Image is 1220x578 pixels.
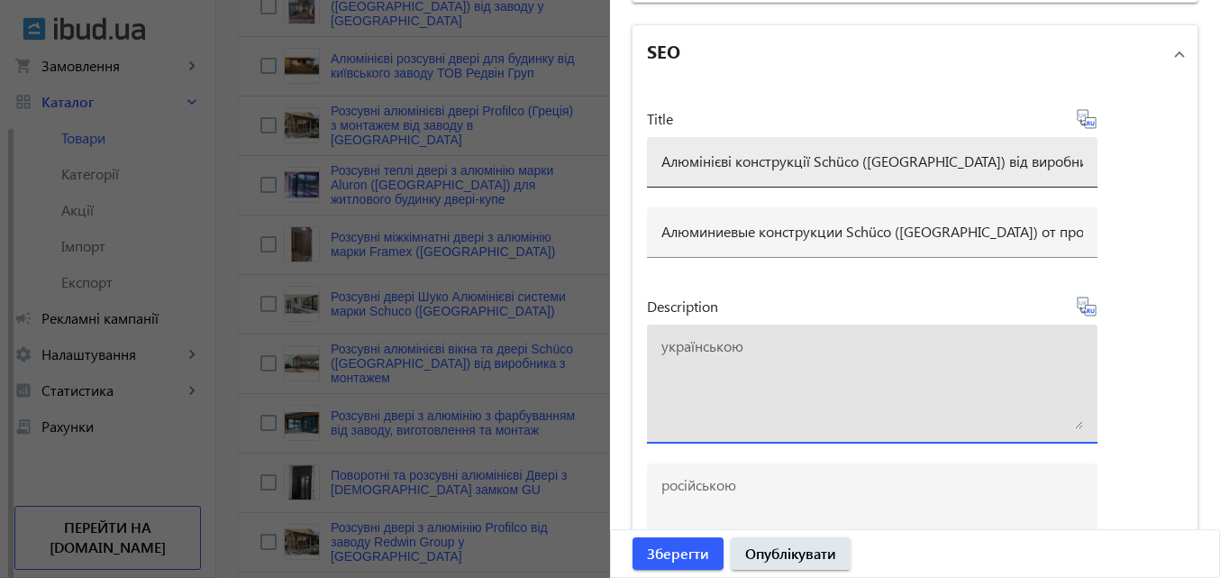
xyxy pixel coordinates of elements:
[661,151,1083,170] input: українською
[745,544,836,564] span: Опублікувати
[633,537,724,570] button: Зберегти
[647,112,673,126] span: Title
[1076,108,1097,130] svg-icon: Перекласти на рос.
[647,544,709,564] span: Зберегти
[1076,296,1097,317] svg-icon: Перекласти на рос.
[633,25,1197,83] mat-expansion-panel-header: SEO
[731,537,851,570] button: Опублікувати
[647,299,718,314] span: Description
[647,38,680,63] h2: SEO
[661,222,1083,241] input: російською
